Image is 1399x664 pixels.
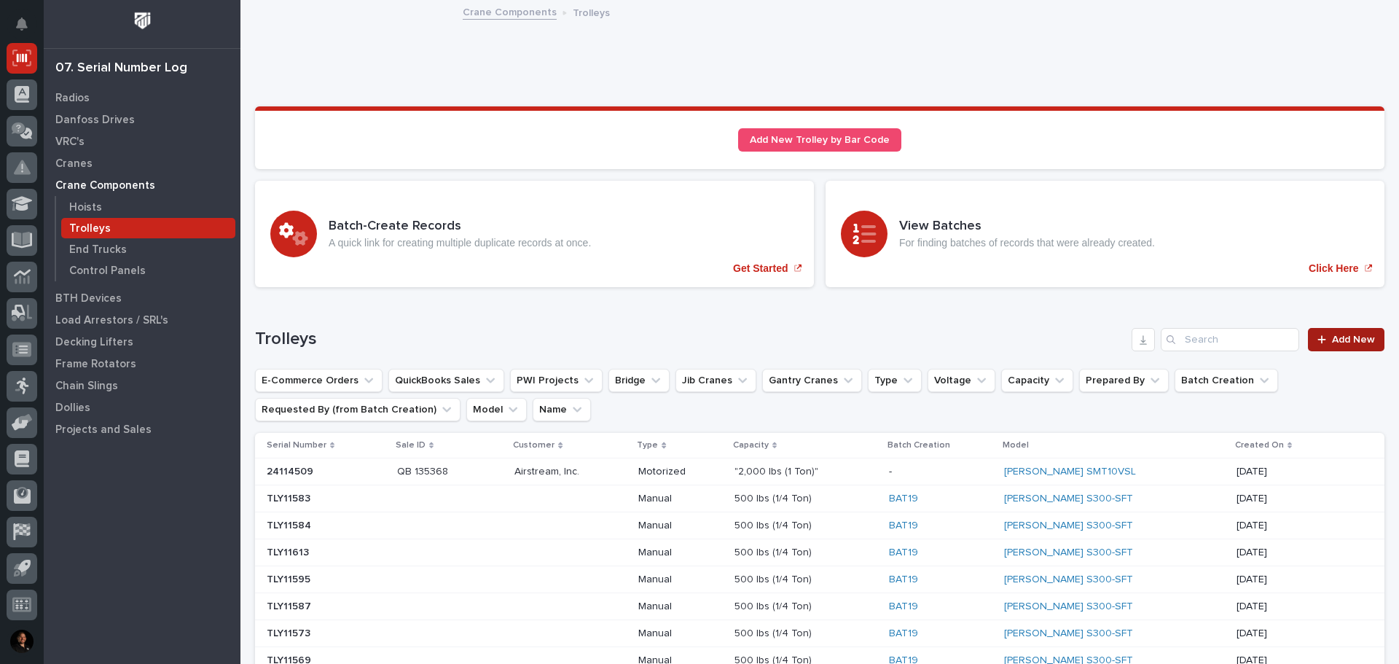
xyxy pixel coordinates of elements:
[899,237,1155,249] p: For finding batches of records that were already created.
[1003,437,1029,453] p: Model
[533,398,591,421] button: Name
[733,437,769,453] p: Capacity
[1004,628,1133,640] a: [PERSON_NAME] S300-SFT
[255,566,1384,593] tr: TLY11595TLY11595 Manual500 lbs (1/4 Ton)500 lbs (1/4 Ton) BAT19 [PERSON_NAME] S300-SFT [DATE]
[889,574,918,586] a: BAT19
[55,60,187,77] div: 07. Serial Number Log
[44,174,240,196] a: Crane Components
[750,135,890,145] span: Add New Trolley by Bar Code
[55,380,118,393] p: Chain Slings
[1237,601,1331,613] p: [DATE]
[734,544,815,559] p: 500 lbs (1/4 Ton)
[44,375,240,397] a: Chain Slings
[1308,328,1384,351] a: Add New
[608,369,670,392] button: Bridge
[889,466,993,478] p: -
[44,418,240,440] a: Projects and Sales
[638,520,722,532] p: Manual
[396,437,426,453] p: Sale ID
[69,243,127,257] p: End Trucks
[44,353,240,375] a: Frame Rotators
[56,239,240,259] a: End Trucks
[129,7,156,34] img: Workspace Logo
[255,398,461,421] button: Requested By (from Batch Creation)
[56,260,240,281] a: Control Panels
[733,262,788,275] p: Get Started
[1237,574,1331,586] p: [DATE]
[1004,601,1133,613] a: [PERSON_NAME] S300-SFT
[1332,335,1375,345] span: Add New
[638,574,722,586] p: Manual
[734,598,815,613] p: 500 lbs (1/4 Ton)
[255,369,383,392] button: E-Commerce Orders
[329,219,591,235] h3: Batch-Create Records
[734,463,821,478] p: "2,000 lbs (1 Ton)"
[1004,547,1133,559] a: [PERSON_NAME] S300-SFT
[55,423,152,437] p: Projects and Sales
[255,181,814,287] a: Get Started
[1237,628,1331,640] p: [DATE]
[1004,466,1136,478] a: [PERSON_NAME] SMT10VSL
[255,512,1384,539] tr: TLY11584TLY11584 Manual500 lbs (1/4 Ton)500 lbs (1/4 Ton) BAT19 [PERSON_NAME] S300-SFT [DATE]
[267,463,316,478] p: 24114509
[513,437,554,453] p: Customer
[514,463,582,478] p: Airstream, Inc.
[889,601,918,613] a: BAT19
[44,309,240,331] a: Load Arrestors / SRL's
[44,109,240,130] a: Danfoss Drives
[55,292,122,305] p: BTH Devices
[638,628,722,640] p: Manual
[1004,493,1133,505] a: [PERSON_NAME] S300-SFT
[762,369,862,392] button: Gantry Cranes
[638,601,722,613] p: Manual
[7,9,37,39] button: Notifications
[738,128,901,152] a: Add New Trolley by Bar Code
[69,265,146,278] p: Control Panels
[55,92,90,105] p: Radios
[889,493,918,505] a: BAT19
[255,458,1384,485] tr: 2411450924114509 QB 135368QB 135368 Airstream, Inc.Airstream, Inc. Motorized"2,000 lbs (1 Ton)""2...
[56,218,240,238] a: Trolleys
[255,485,1384,512] tr: TLY11583TLY11583 Manual500 lbs (1/4 Ton)500 lbs (1/4 Ton) BAT19 [PERSON_NAME] S300-SFT [DATE]
[267,437,326,453] p: Serial Number
[1237,520,1331,532] p: [DATE]
[1237,466,1331,478] p: [DATE]
[1237,547,1331,559] p: [DATE]
[44,287,240,309] a: BTH Devices
[55,179,155,192] p: Crane Components
[55,314,168,327] p: Load Arrestors / SRL's
[675,369,756,392] button: Jib Cranes
[44,152,240,174] a: Cranes
[255,593,1384,620] tr: TLY11587TLY11587 Manual500 lbs (1/4 Ton)500 lbs (1/4 Ton) BAT19 [PERSON_NAME] S300-SFT [DATE]
[868,369,922,392] button: Type
[44,397,240,418] a: Dollies
[638,493,722,505] p: Manual
[18,17,37,41] div: Notifications
[734,517,815,532] p: 500 lbs (1/4 Ton)
[267,598,314,613] p: TLY11587
[638,547,722,559] p: Manual
[466,398,527,421] button: Model
[573,4,610,20] p: Trolleys
[267,571,313,586] p: TLY11595
[463,3,557,20] a: Crane Components
[1079,369,1169,392] button: Prepared By
[928,369,995,392] button: Voltage
[510,369,603,392] button: PWI Projects
[1004,574,1133,586] a: [PERSON_NAME] S300-SFT
[637,437,658,453] p: Type
[1237,493,1331,505] p: [DATE]
[267,625,313,640] p: TLY11573
[55,136,85,149] p: VRC's
[267,490,313,505] p: TLY11583
[44,87,240,109] a: Radios
[44,331,240,353] a: Decking Lifters
[889,628,918,640] a: BAT19
[267,517,314,532] p: TLY11584
[55,358,136,371] p: Frame Rotators
[1161,328,1299,351] input: Search
[44,130,240,152] a: VRC's
[255,329,1126,350] h1: Trolleys
[329,237,591,249] p: A quick link for creating multiple duplicate records at once.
